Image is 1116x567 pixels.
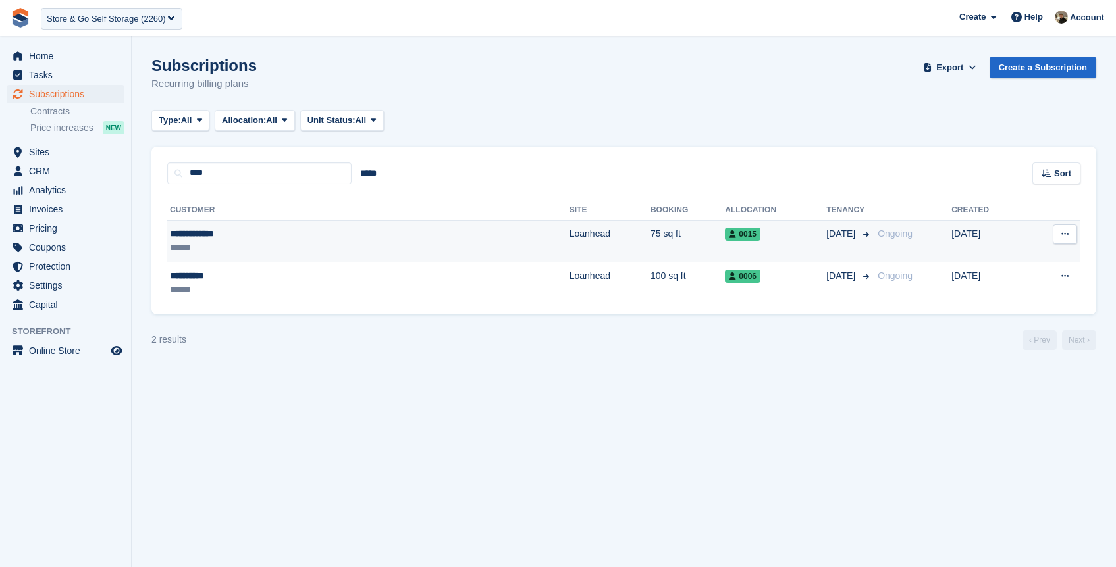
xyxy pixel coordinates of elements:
a: Preview store [109,343,124,358]
span: Help [1024,11,1043,24]
th: Tenancy [826,200,872,221]
div: 2 results [151,333,186,347]
span: Subscriptions [29,85,108,103]
a: menu [7,295,124,314]
p: Recurring billing plans [151,76,257,91]
h1: Subscriptions [151,57,257,74]
th: Site [570,200,651,221]
span: Pricing [29,219,108,237]
span: Ongoing [878,228,913,239]
span: Capital [29,295,108,314]
span: Home [29,47,108,65]
span: 0006 [725,270,760,283]
a: menu [7,66,124,84]
button: Export [921,57,979,78]
img: Oliver Bruce [1055,11,1068,24]
th: Booking [651,200,725,221]
div: NEW [103,121,124,134]
span: [DATE] [826,269,858,283]
th: Created [951,200,1026,221]
a: menu [7,162,124,180]
a: menu [7,341,124,360]
a: Price increases NEW [30,120,124,135]
td: [DATE] [951,220,1026,262]
td: Loanhead [570,262,651,304]
span: Account [1070,11,1104,24]
span: Type: [159,114,181,127]
td: Loanhead [570,220,651,262]
button: Type: All [151,110,209,132]
a: Next [1062,330,1096,350]
a: menu [7,238,124,257]
span: Online Store [29,341,108,360]
a: menu [7,143,124,161]
span: Unit Status: [307,114,356,127]
a: menu [7,219,124,237]
td: [DATE] [951,262,1026,304]
span: Allocation: [222,114,266,127]
span: Ongoing [878,270,913,281]
button: Unit Status: All [300,110,384,132]
span: Create [959,11,986,24]
a: Create a Subscription [990,57,1096,78]
a: menu [7,47,124,65]
span: Analytics [29,181,108,199]
a: menu [7,257,124,276]
span: [DATE] [826,227,858,241]
span: All [181,114,192,127]
span: Settings [29,276,108,295]
span: All [356,114,367,127]
th: Customer [167,200,570,221]
span: Tasks [29,66,108,84]
a: menu [7,200,124,218]
button: Allocation: All [215,110,295,132]
span: Sort [1054,167,1071,180]
span: Protection [29,257,108,276]
span: Sites [29,143,108,161]
span: Coupons [29,238,108,257]
td: 100 sq ft [651,262,725,304]
span: Invoices [29,200,108,218]
a: Previous [1023,330,1057,350]
a: menu [7,85,124,103]
div: Store & Go Self Storage (2260) [47,12,166,26]
th: Allocation [725,200,826,221]
span: Export [936,61,963,74]
span: All [266,114,277,127]
a: Contracts [30,105,124,118]
span: Price increases [30,122,93,134]
td: 75 sq ft [651,220,725,262]
span: CRM [29,162,108,180]
a: menu [7,181,124,199]
nav: Page [1020,330,1099,350]
a: menu [7,276,124,295]
span: 0015 [725,228,760,241]
img: stora-icon-8386f47178a22dfd0bd8f6a31ec36ba5ce8667c1dd55bd0f319d3a0aa187defe.svg [11,8,30,28]
span: Storefront [12,325,131,338]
